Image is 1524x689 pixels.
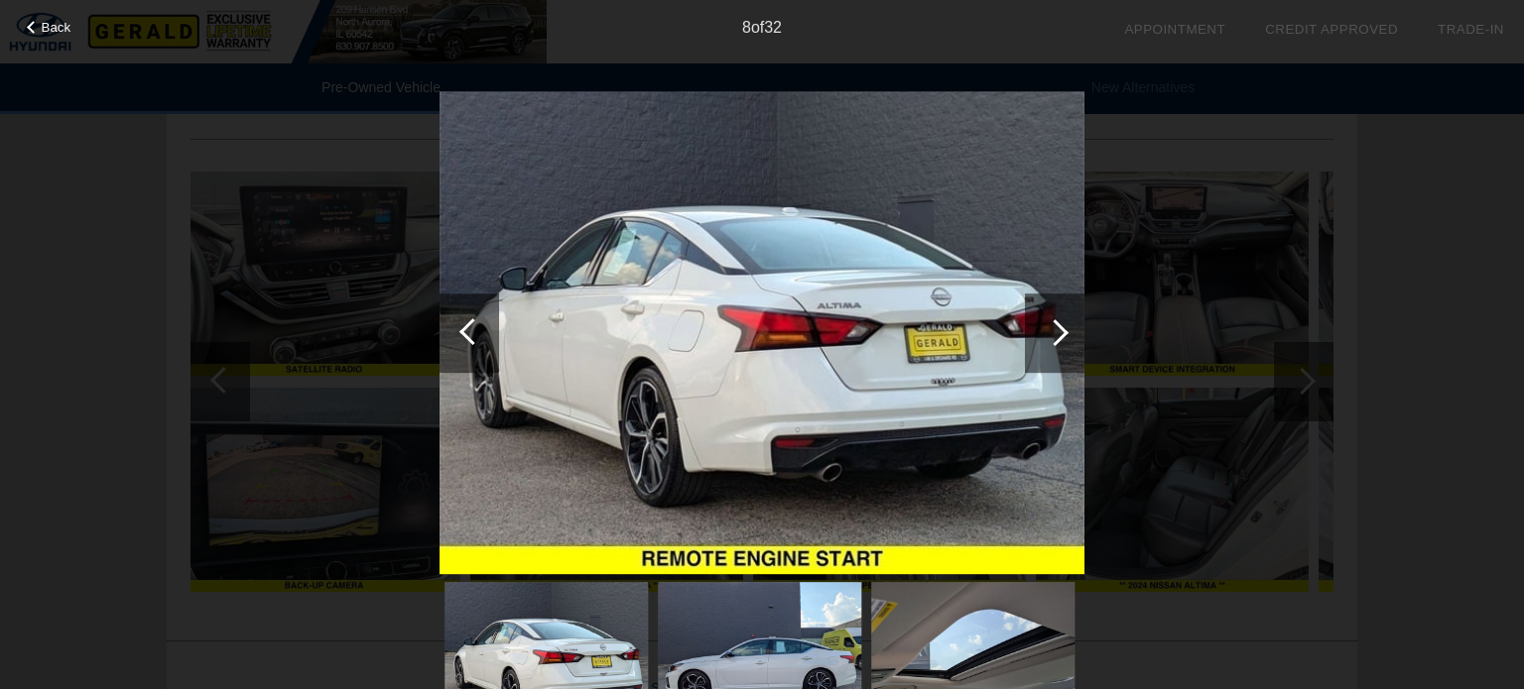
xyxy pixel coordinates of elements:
[764,19,782,36] span: 32
[42,20,71,35] span: Back
[742,19,751,36] span: 8
[440,91,1084,575] img: Used-2024-Nissan-Altima-25SR-ID21902781496-aHR0cDovL2ltYWdlcy51bml0c2ludmVudG9yeS5jb20vdXBsb2Fkcy...
[1438,22,1504,37] a: Trade-In
[1124,22,1225,37] a: Appointment
[1265,22,1398,37] a: Credit Approved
